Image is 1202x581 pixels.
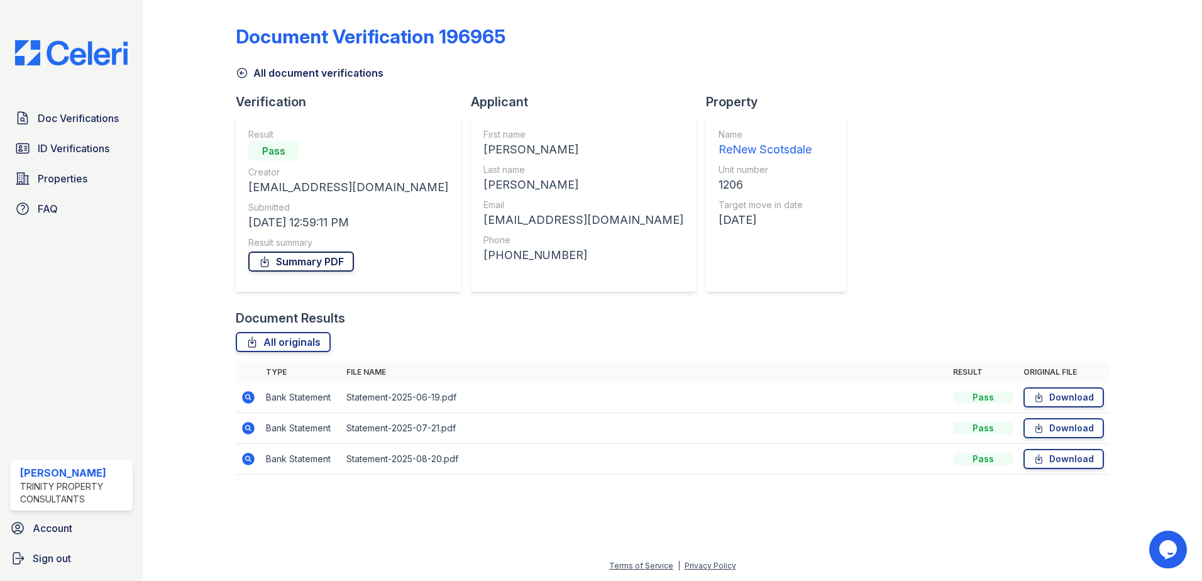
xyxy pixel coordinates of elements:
[483,128,683,141] div: First name
[483,199,683,211] div: Email
[10,166,133,191] a: Properties
[248,201,448,214] div: Submitted
[261,413,341,444] td: Bank Statement
[948,362,1018,382] th: Result
[38,201,58,216] span: FAQ
[10,196,133,221] a: FAQ
[719,176,812,194] div: 1206
[1023,449,1104,469] a: Download
[1018,362,1109,382] th: Original file
[341,382,948,413] td: Statement-2025-06-19.pdf
[261,362,341,382] th: Type
[341,413,948,444] td: Statement-2025-07-21.pdf
[341,362,948,382] th: File name
[719,128,812,158] a: Name ReNew Scotsdale
[248,128,448,141] div: Result
[5,516,138,541] a: Account
[248,166,448,179] div: Creator
[609,561,673,570] a: Terms of Service
[38,171,87,186] span: Properties
[38,141,109,156] span: ID Verifications
[953,422,1013,434] div: Pass
[20,465,128,480] div: [PERSON_NAME]
[483,141,683,158] div: [PERSON_NAME]
[1149,531,1189,568] iframe: chat widget
[33,521,72,536] span: Account
[5,546,138,571] a: Sign out
[483,234,683,246] div: Phone
[5,40,138,65] img: CE_Logo_Blue-a8612792a0a2168367f1c8372b55b34899dd931a85d93a1a3d3e32e68fde9ad4.png
[33,551,71,566] span: Sign out
[483,163,683,176] div: Last name
[10,136,133,161] a: ID Verifications
[706,93,857,111] div: Property
[38,111,119,126] span: Doc Verifications
[10,106,133,131] a: Doc Verifications
[953,453,1013,465] div: Pass
[719,128,812,141] div: Name
[719,141,812,158] div: ReNew Scotsdale
[719,199,812,211] div: Target move in date
[1023,418,1104,438] a: Download
[341,444,948,475] td: Statement-2025-08-20.pdf
[719,211,812,229] div: [DATE]
[248,236,448,249] div: Result summary
[483,211,683,229] div: [EMAIL_ADDRESS][DOMAIN_NAME]
[483,246,683,264] div: [PHONE_NUMBER]
[248,179,448,196] div: [EMAIL_ADDRESS][DOMAIN_NAME]
[483,176,683,194] div: [PERSON_NAME]
[719,163,812,176] div: Unit number
[685,561,736,570] a: Privacy Policy
[248,214,448,231] div: [DATE] 12:59:11 PM
[471,93,706,111] div: Applicant
[953,391,1013,404] div: Pass
[236,65,383,80] a: All document verifications
[248,141,299,161] div: Pass
[20,480,128,506] div: Trinity Property Consultants
[236,93,471,111] div: Verification
[1023,387,1104,407] a: Download
[236,332,331,352] a: All originals
[261,382,341,413] td: Bank Statement
[678,561,680,570] div: |
[261,444,341,475] td: Bank Statement
[248,252,354,272] a: Summary PDF
[236,309,345,327] div: Document Results
[236,25,505,48] div: Document Verification 196965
